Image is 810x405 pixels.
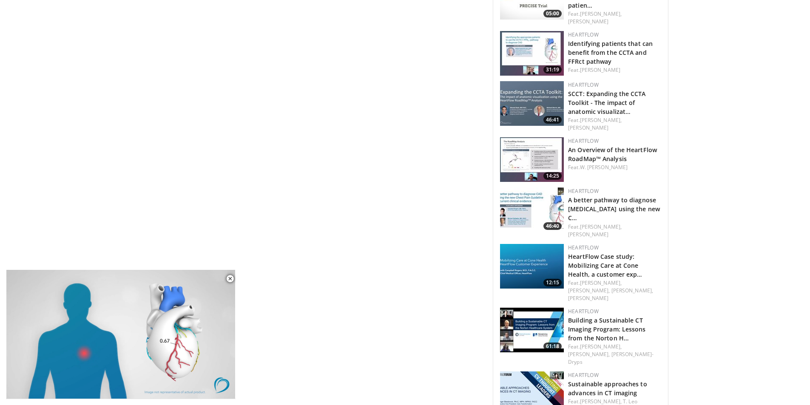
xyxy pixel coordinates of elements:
[500,308,564,352] img: fb7a1ce4-d928-49ca-9879-3b0fbde51693.150x105_q85_crop-smart_upscale.jpg
[543,10,562,17] span: 05:00
[568,124,608,131] a: [PERSON_NAME]
[568,66,661,74] div: Feat.
[568,81,599,88] a: HeartFlow
[568,31,599,38] a: Heartflow
[568,10,661,25] div: Feat.
[568,146,657,163] a: An Overview of the HeartFlow RoadMap™ Analysis
[580,164,628,171] a: W. [PERSON_NAME]
[568,18,608,25] a: [PERSON_NAME]
[580,66,620,74] a: [PERSON_NAME]
[500,308,564,352] a: 61:18
[580,343,622,350] a: [PERSON_NAME],
[543,279,562,286] span: 12:15
[568,371,599,379] a: Heartflow
[568,351,610,358] a: [PERSON_NAME],
[568,308,599,315] a: HeartFlow
[611,287,653,294] a: [PERSON_NAME],
[568,279,661,302] div: Feat.
[500,31,564,76] a: 31:19
[500,81,564,126] img: f1826f19-549a-448a-be94-9cea76371b02.150x105_q85_crop-smart_upscale.jpg
[568,287,610,294] a: [PERSON_NAME],
[500,187,564,232] img: 16e0b741-ad99-4bbb-952d-c3615f038d37.150x105_q85_crop-smart_upscale.jpg
[543,172,562,180] span: 14:25
[580,223,622,230] a: [PERSON_NAME],
[500,244,564,289] img: d22e2ca9-e6fd-4a27-88d0-a8dfe71ac724.150x105_q85_crop-smart_upscale.jpg
[568,244,599,251] a: HeartFlow
[568,90,645,116] a: SCCT: Expanding the CCTA Toolkit - The impact of anatomic visualizat…
[568,252,642,278] a: HeartFlow Case study: Mobilizing Care at Cone Health, a customer exp…
[568,295,608,302] a: [PERSON_NAME]
[500,244,564,289] a: 12:15
[568,231,608,238] a: [PERSON_NAME]
[500,81,564,126] a: 46:41
[543,66,562,74] span: 31:19
[500,137,564,182] img: 45ab76b6-5b84-4082-a7b4-c7c93d11801a.150x105_q85_crop-smart_upscale.jpg
[568,116,661,132] div: Feat.
[568,380,647,397] a: Sustainable approaches to advances in CT imaging
[568,343,661,366] div: Feat.
[222,270,239,288] button: Close
[568,164,661,171] div: Feat.
[500,187,564,232] a: 46:40
[500,137,564,182] a: 14:25
[580,398,622,405] a: [PERSON_NAME],
[568,223,661,238] div: Feat.
[6,270,236,399] video-js: Video Player
[580,116,622,124] a: [PERSON_NAME],
[580,10,622,17] a: [PERSON_NAME],
[543,343,562,350] span: 61:18
[500,31,564,76] img: 3c57896c-a90b-4f4b-b51a-e7e4b3e91da8.150x105_q85_crop-smart_upscale.jpg
[568,40,653,65] a: Identifying patients that can benefit from the CCTA and FFRct pathway
[580,279,622,286] a: [PERSON_NAME],
[568,196,660,222] a: A better pathway to diagnose [MEDICAL_DATA] using the new C…
[543,222,562,230] span: 46:40
[568,316,645,342] a: Building a Sustainable CT Imaging Program: Lessons from the Norton H…
[568,137,599,144] a: Heartflow
[568,351,654,365] a: [PERSON_NAME]-Dryps
[543,116,562,124] span: 46:41
[623,398,637,405] a: T. Leo
[568,187,599,195] a: HeartFlow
